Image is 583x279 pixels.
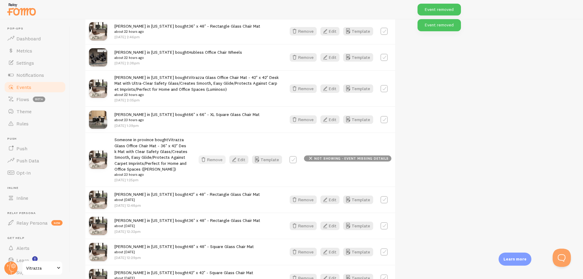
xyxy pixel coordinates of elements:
span: Opt-In [16,170,31,176]
span: new [51,220,63,226]
a: Events [4,81,66,93]
button: Remove [290,222,317,230]
img: 48x48_CH_NewPrima_1080_e9d4b628-7589-4ce4-8682-3a05df2b1b15_small.jpg [89,243,107,261]
a: Edit [320,27,343,36]
button: Template [343,222,373,230]
img: 66x66_CH_small.jpg [89,111,107,129]
span: Get Help [7,236,66,240]
img: 36x48_CH_NewPrima_1080_ce47a80d-0485-47ca-b780-04fd165e0ee9_small.jpg [89,22,107,40]
small: about 23 hours ago [114,172,188,177]
span: Settings [16,60,34,66]
button: Template [252,155,282,164]
span: Push Data [16,158,39,164]
a: Push [4,142,66,155]
span: Push [16,145,27,151]
button: Remove [290,84,317,93]
span: Theme [16,108,32,114]
button: Template [343,196,373,204]
a: Dashboard [4,32,66,45]
span: Relay Persona [16,220,48,226]
span: Events [16,84,31,90]
small: about [DATE] [114,197,260,202]
span: Dashboard [16,36,41,42]
button: Remove [290,196,317,204]
small: about 22 hours ago [114,29,260,34]
div: Event removed [418,19,461,31]
div: Learn more [499,253,531,266]
button: Remove [290,115,317,124]
svg: <p>Watch New Feature Tutorials!</p> [32,256,38,262]
span: Inline [7,186,66,190]
span: [PERSON_NAME] in [US_STATE] bought [114,218,260,229]
button: Edit [320,196,339,204]
span: Alerts [16,245,29,251]
p: [DATE] 2:38pm [114,60,242,66]
button: Template [343,53,373,62]
a: Vitrazza [22,261,63,275]
img: 42x42_CH_NewPrima_1080_eab3e3ca-209c-4908-a5cd-aa3aa6106083_small.jpg [89,80,107,98]
img: fomo-relay-logo-orange.svg [6,2,37,17]
span: Relay Persona [7,211,66,215]
button: Remove [290,53,317,62]
a: Relay Persona new [4,217,66,229]
span: [PERSON_NAME] in [US_STATE] bought [114,75,279,97]
button: Edit [229,155,248,164]
small: about 22 hours ago [114,55,242,60]
a: Settings [4,57,66,69]
span: Vitrazza [26,264,55,272]
button: Edit [320,53,339,62]
button: Template [343,115,373,124]
a: Edit [320,196,343,204]
a: 36" x 48" - Rectangle Glass Chair Mat [189,23,260,29]
a: Edit [229,155,252,164]
a: Vitrazza Glass Office Chair Mat - 36" x 42" Desk Mat with Clear Safety Glass/Creates Smooth, Easy... [114,137,187,172]
a: Alerts [4,242,66,254]
span: Push [7,137,66,141]
span: not showing - event missing details [314,157,389,160]
span: [PERSON_NAME] in [US_STATE] bought [114,192,260,203]
span: Someone in province bought [114,137,188,177]
img: Enso_NewAndImproved_Large_8cb5c3c0-2d92-4e97-853a-73a6c7af8e19_small.jpg [89,48,107,66]
a: 42" x 42" - Square Glass Chair Mat [189,270,253,275]
p: [DATE] 1:39pm [114,123,260,128]
a: 66" x 66" - XL Square Glass Chair Mat [189,112,260,117]
span: Notifications [16,72,44,78]
a: Edit [320,53,343,62]
a: Vitrazza Glass Office Chair Mat - 42" x 42" Desk Mat with Ultra-Clear Safety Glass/Creates Smooth... [114,75,279,92]
small: about [DATE] [114,223,260,229]
small: about [DATE] [114,249,254,255]
a: Metrics [4,45,66,57]
button: Template [343,27,373,36]
a: Edit [320,222,343,230]
span: [PERSON_NAME] in [US_STATE] bought [114,23,260,35]
iframe: Help Scout Beacon - Open [553,249,571,267]
span: [PERSON_NAME] in [US_STATE] bought [114,49,242,61]
span: Inline [16,195,28,201]
img: 42x48_CH_NewPrima_1080_0fe21c06-b445-42a5-a215-9870edc946b4_small.jpg [89,191,107,209]
span: [PERSON_NAME] in [US_STATE] bought [114,112,260,123]
a: Edit [320,84,343,93]
a: Template [343,84,373,93]
span: [PERSON_NAME] in [US_STATE] bought [114,244,254,255]
a: Hubless Office Chair Wheels [189,49,242,55]
p: [DATE] 1:25pm [114,177,188,182]
p: [DATE] 12:29pm [114,255,254,260]
a: Edit [320,115,343,124]
a: Theme [4,105,66,117]
button: Edit [320,222,339,230]
p: Learn more [503,256,527,262]
a: 48" x 48" - Square Glass Chair Mat [189,244,254,249]
button: Remove [290,27,317,36]
a: Inline [4,192,66,204]
span: beta [33,97,45,102]
span: Rules [16,121,29,127]
button: Edit [320,115,339,124]
small: about 22 hours ago [114,92,279,97]
p: [DATE] 12:32pm [114,229,260,234]
a: Learn [4,254,66,266]
a: 36" x 48" - Rectangle Glass Chair Mat [189,218,260,223]
a: Edit [320,248,343,256]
